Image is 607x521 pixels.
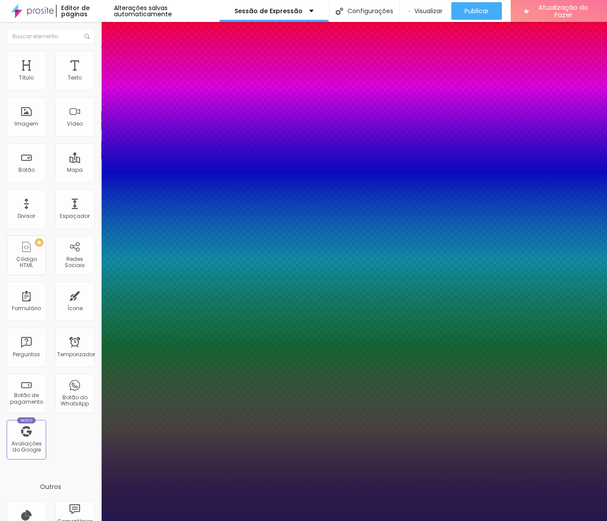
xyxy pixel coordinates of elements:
[40,482,61,491] font: Outros
[451,2,502,20] button: Publicar
[61,394,89,407] font: Botão do WhatsApp
[60,212,90,220] font: Espaçador
[7,29,95,44] input: Buscar elemento
[400,2,451,20] button: Visualizar
[347,7,393,15] font: Configurações
[336,7,343,15] img: Ícone
[67,304,83,312] font: Ícone
[12,304,41,312] font: Formulário
[114,5,219,17] div: Alterações salvas automaticamente
[10,391,43,405] font: Botão de pagamento
[13,351,40,358] font: Perguntas
[65,255,85,269] font: Redes Sociais
[18,212,35,220] font: Divisor
[234,7,303,15] font: Sessão de Expressão
[18,166,35,174] font: Botão
[19,74,34,81] font: Título
[61,4,90,18] font: Editor de páginas
[464,7,489,15] font: Publicar
[11,440,42,453] font: Avaliações do Google
[67,166,83,174] font: Mapa
[21,418,33,423] font: Novo
[414,7,442,15] font: Visualizar
[15,120,38,127] font: Imagem
[538,3,588,19] font: Atualização do Fazer
[84,34,90,39] img: Ícone
[409,7,410,15] img: view-1.svg
[68,74,82,81] font: Texto
[16,255,37,269] font: Código HTML
[67,120,83,127] font: Vídeo
[57,351,95,358] font: Temporizador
